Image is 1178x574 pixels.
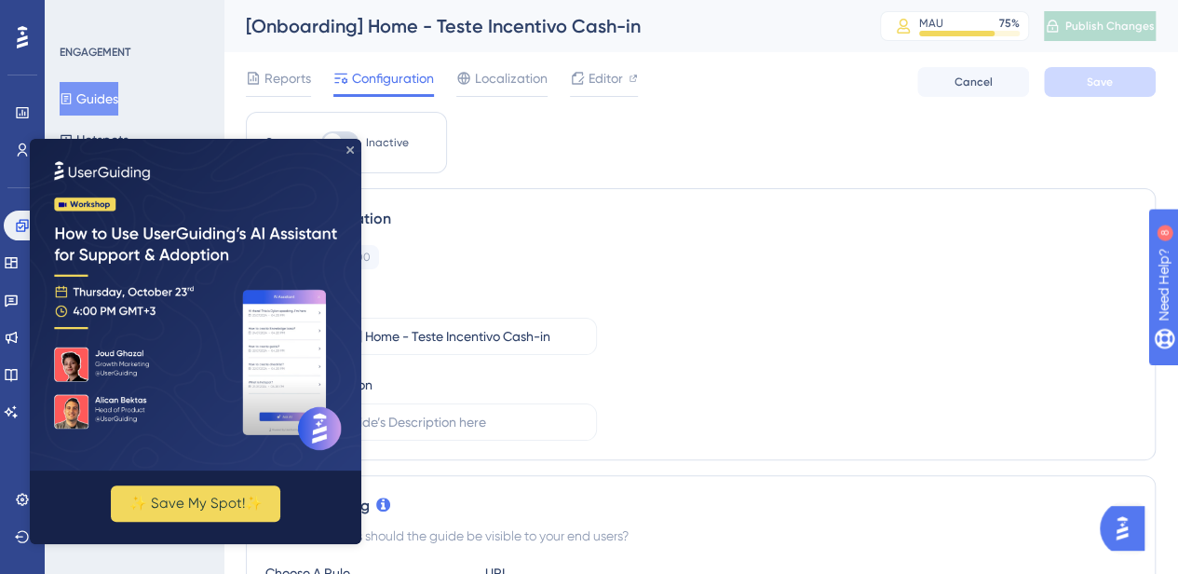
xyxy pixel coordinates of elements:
[44,5,116,27] span: Need Help?
[81,347,250,383] button: ✨ Save My Spot!✨
[475,67,548,89] span: Localization
[589,67,623,89] span: Editor
[281,326,581,347] input: Type your Guide’s Name here
[366,135,409,150] span: Inactive
[317,7,324,15] div: Close Preview
[281,412,581,432] input: Type your Guide’s Description here
[60,123,129,157] button: Hotspots
[1044,11,1156,41] button: Publish Changes
[919,16,943,31] div: MAU
[1044,67,1156,97] button: Save
[60,82,118,116] button: Guides
[246,13,833,39] div: [Onboarding] Home - Teste Incentivo Cash-in
[265,525,1136,547] div: On which pages should the guide be visible to your end users?
[129,9,135,24] div: 8
[265,131,306,154] div: Status:
[352,67,434,89] span: Configuration
[60,45,130,60] div: ENGAGEMENT
[1100,500,1156,556] iframe: UserGuiding AI Assistant Launcher
[265,208,1136,230] div: Guide Information
[1087,75,1113,89] span: Save
[1065,19,1155,34] span: Publish Changes
[955,75,993,89] span: Cancel
[917,67,1029,97] button: Cancel
[999,16,1020,31] div: 75 %
[264,67,311,89] span: Reports
[265,495,1136,517] div: Page Targeting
